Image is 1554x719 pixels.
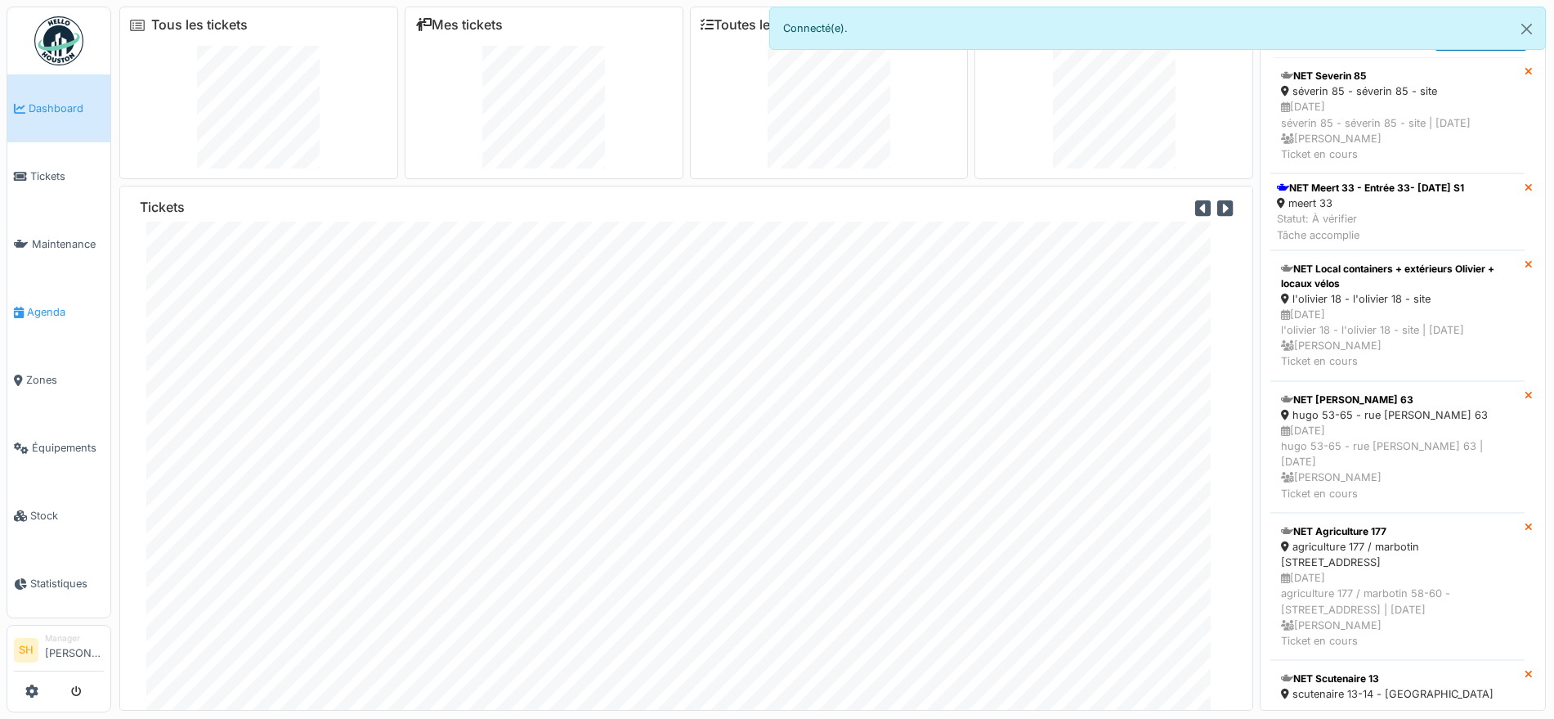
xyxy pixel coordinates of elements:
span: Agenda [27,304,104,320]
a: Toutes les tâches [701,17,822,33]
span: Stock [30,508,104,524]
div: [DATE] agriculture 177 / marbotin 58-60 - [STREET_ADDRESS] | [DATE] [PERSON_NAME] Ticket en cours [1281,570,1514,649]
div: [DATE] séverin 85 - séverin 85 - site | [DATE] [PERSON_NAME] Ticket en cours [1281,99,1514,162]
a: Maintenance [7,210,110,278]
div: NET Meert 33 - Entrée 33- [DATE] S1 [1277,181,1464,195]
a: SH Manager[PERSON_NAME] [14,632,104,672]
a: Tickets [7,142,110,210]
div: NET Severin 85 [1281,69,1514,83]
span: Dashboard [29,101,104,116]
a: NET Agriculture 177 agriculture 177 / marbotin [STREET_ADDRESS] [DATE]agriculture 177 / marbotin ... [1270,513,1525,660]
li: [PERSON_NAME] [45,632,104,667]
a: NET Local containers + extérieurs Olivier + locaux vélos l'olivier 18 - l'olivier 18 - site [DATE... [1270,250,1525,381]
a: Statistiques [7,550,110,618]
span: Équipements [32,440,104,456]
div: NET [PERSON_NAME] 63 [1281,393,1514,407]
a: Dashboard [7,74,110,142]
a: NET [PERSON_NAME] 63 hugo 53-65 - rue [PERSON_NAME] 63 [DATE]hugo 53-65 - rue [PERSON_NAME] 63 | ... [1270,381,1525,513]
a: Agenda [7,278,110,346]
a: Équipements [7,414,110,482]
a: NET Severin 85 séverin 85 - séverin 85 - site [DATE]séverin 85 - séverin 85 - site | [DATE] [PERS... [1270,57,1525,173]
img: Badge_color-CXgf-gQk.svg [34,16,83,65]
div: hugo 53-65 - rue [PERSON_NAME] 63 [1281,407,1514,423]
a: Tous les tickets [151,17,248,33]
div: séverin 85 - séverin 85 - site [1281,83,1514,99]
div: [DATE] hugo 53-65 - rue [PERSON_NAME] 63 | [DATE] [PERSON_NAME] Ticket en cours [1281,423,1514,501]
div: Manager [45,632,104,645]
div: NET Scutenaire 13 [1281,672,1514,686]
div: l'olivier 18 - l'olivier 18 - site [1281,291,1514,307]
div: agriculture 177 / marbotin [STREET_ADDRESS] [1281,539,1514,570]
div: [DATE] l'olivier 18 - l'olivier 18 - site | [DATE] [PERSON_NAME] Ticket en cours [1281,307,1514,370]
div: meert 33 [1277,195,1464,211]
span: Statistiques [30,576,104,591]
div: Statut: À vérifier Tâche accomplie [1277,211,1464,242]
a: Zones [7,346,110,414]
span: Zones [26,372,104,388]
span: Tickets [30,169,104,184]
div: NET Agriculture 177 [1281,524,1514,539]
div: NET Local containers + extérieurs Olivier + locaux vélos [1281,262,1514,291]
a: Stock [7,482,110,550]
span: Maintenance [32,236,104,252]
div: Connecté(e). [769,7,1547,50]
li: SH [14,638,38,663]
a: NET Meert 33 - Entrée 33- [DATE] S1 meert 33 Statut: À vérifierTâche accomplie [1270,173,1525,250]
button: Close [1508,7,1545,51]
div: scutenaire 13-14 - [GEOGRAPHIC_DATA][PERSON_NAME] 13-14 [1281,686,1514,717]
a: Mes tickets [415,17,503,33]
h6: Tickets [140,200,185,215]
